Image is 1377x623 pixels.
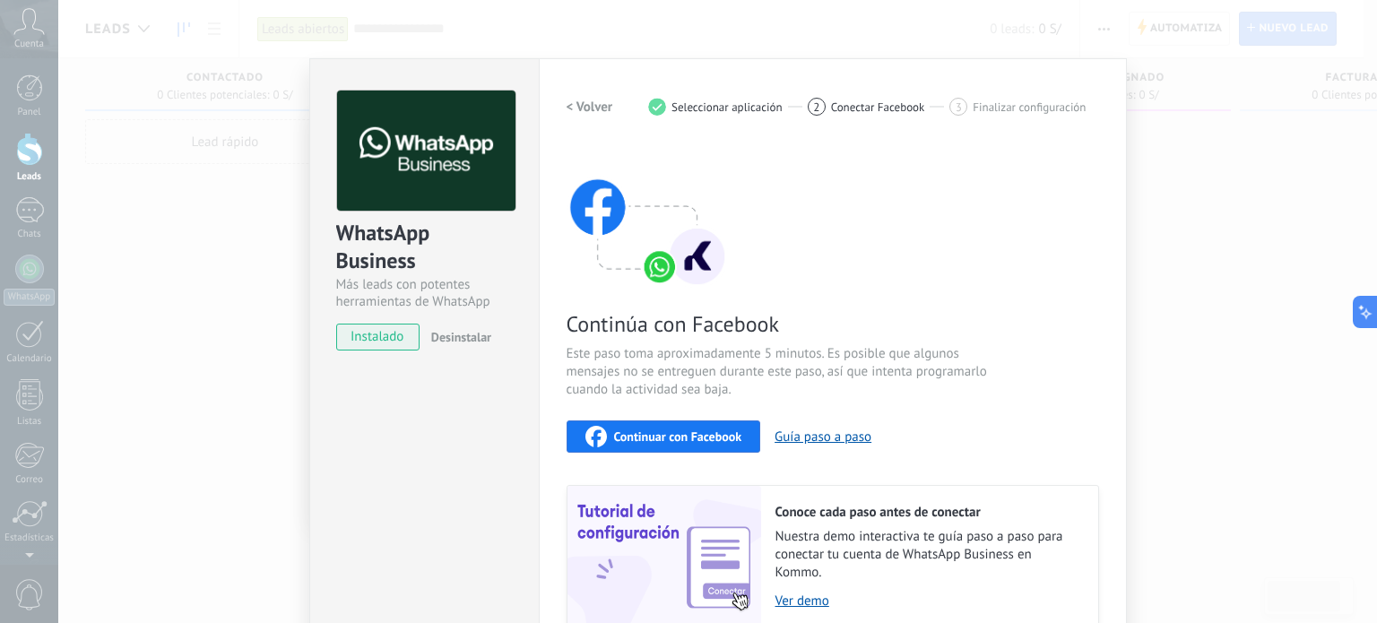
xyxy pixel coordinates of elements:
button: Guía paso a paso [775,428,871,446]
span: Seleccionar aplicación [671,100,783,114]
a: Ver demo [775,593,1080,610]
span: 3 [956,100,962,115]
img: connect with facebook [567,144,728,288]
h2: Conoce cada paso antes de conectar [775,504,1080,521]
span: instalado [337,324,419,350]
span: Este paso toma aproximadamente 5 minutos. Es posible que algunos mensajes no se entreguen durante... [567,345,993,399]
h2: < Volver [567,99,613,116]
div: WhatsApp Business [336,219,513,276]
span: Desinstalar [431,329,491,345]
span: Conectar Facebook [831,100,925,114]
div: Más leads con potentes herramientas de WhatsApp [336,276,513,310]
button: < Volver [567,91,613,123]
img: logo_main.png [337,91,515,212]
button: Continuar con Facebook [567,420,761,453]
button: Desinstalar [424,324,491,350]
span: Continúa con Facebook [567,310,993,338]
span: Finalizar configuración [973,100,1086,114]
span: 2 [813,100,819,115]
span: Continuar con Facebook [614,430,742,443]
span: Nuestra demo interactiva te guía paso a paso para conectar tu cuenta de WhatsApp Business en Kommo. [775,528,1080,582]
